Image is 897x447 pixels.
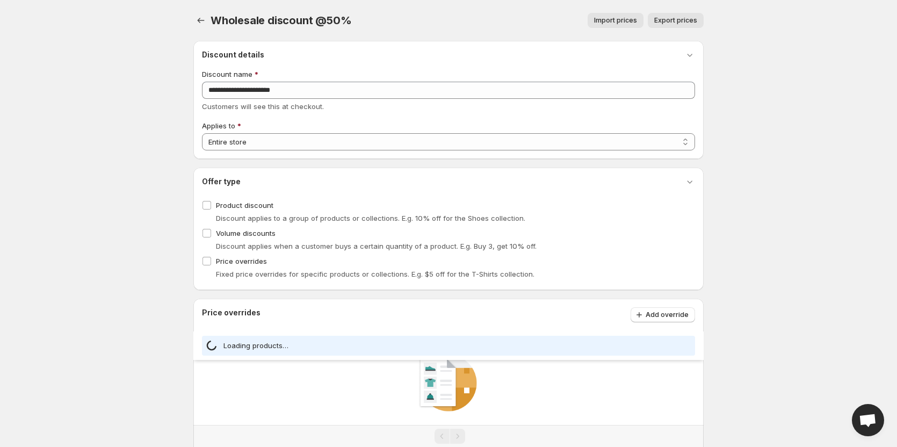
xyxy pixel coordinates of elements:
span: Fixed price overrides for specific products or collections. E.g. $5 off for the T-Shirts collection. [216,270,534,278]
span: Wholesale discount @50% [211,14,351,27]
span: Loading products… [223,340,288,354]
button: Import prices [588,13,643,28]
span: Discount name [202,70,252,78]
span: Price overrides [216,257,267,265]
span: Discount applies when a customer buys a certain quantity of a product. E.g. Buy 3, get 10% off. [216,242,537,250]
h3: Price overrides [202,307,261,318]
h3: Discount details [202,49,264,60]
span: Customers will see this at checkout. [202,102,324,111]
button: Add override [631,307,695,322]
span: Export prices [654,16,697,25]
a: Open chat [852,404,884,436]
span: Add override [646,311,689,319]
h3: Offer type [202,176,241,187]
span: Volume discounts [216,229,276,237]
span: Product discount [216,201,273,210]
span: Import prices [594,16,637,25]
span: Discount applies to a group of products or collections. E.g. 10% off for the Shoes collection. [216,214,525,222]
button: Export prices [648,13,704,28]
span: Applies to [202,121,235,130]
img: Empty state [406,340,491,426]
nav: Pagination [193,425,704,447]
